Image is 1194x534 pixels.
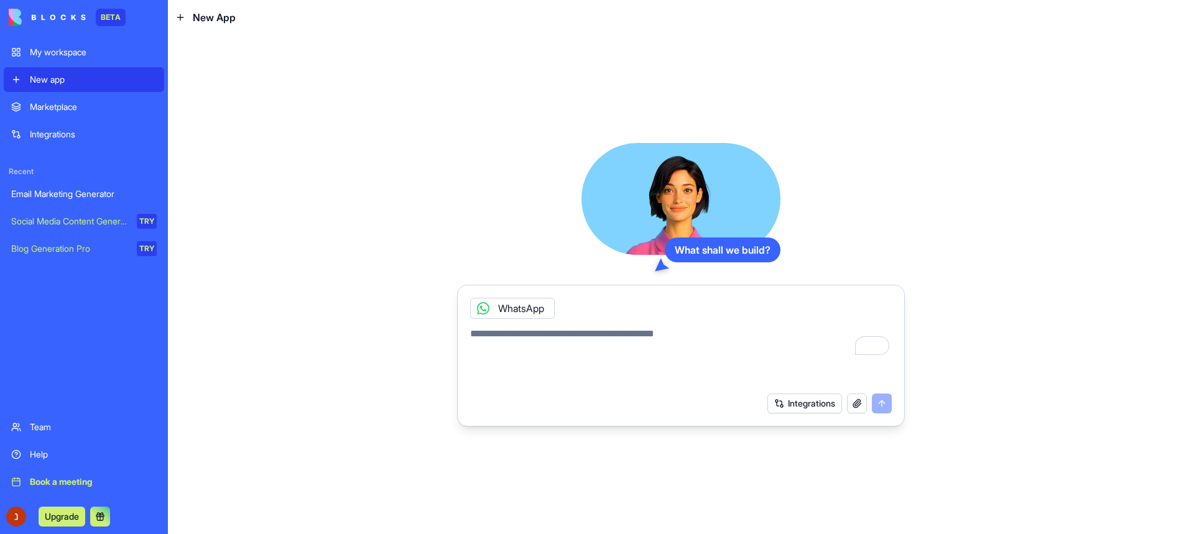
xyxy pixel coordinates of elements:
[96,9,126,26] div: BETA
[4,236,164,261] a: Blog Generation ProTRY
[30,101,157,113] div: Marketplace
[665,237,780,262] div: What shall we build?
[6,507,26,527] img: ACg8ocIjRx6ahvzPMRPlbRqkgAkeD7nsdrCdU2wAb0V1K9mO08rXWzw=s96-c
[39,510,85,522] a: Upgrade
[4,94,164,119] a: Marketplace
[30,46,157,58] div: My workspace
[137,214,157,229] div: TRY
[193,10,236,25] span: New App
[9,9,86,26] img: logo
[30,421,157,433] div: Team
[9,9,126,26] a: BETA
[4,442,164,467] a: Help
[30,128,157,140] div: Integrations
[11,242,128,255] div: Blog Generation Pro
[11,188,157,200] div: Email Marketing Generator
[30,73,157,86] div: New app
[30,476,157,488] div: Book a meeting
[470,326,892,386] textarea: To enrich screen reader interactions, please activate Accessibility in Grammarly extension settings
[137,241,157,256] div: TRY
[767,394,842,413] button: Integrations
[4,209,164,234] a: Social Media Content GeneratorTRY
[470,298,555,319] div: WhatsApp
[4,167,164,177] span: Recent
[4,469,164,494] a: Book a meeting
[4,182,164,206] a: Email Marketing Generator
[4,415,164,440] a: Team
[39,507,85,527] button: Upgrade
[30,448,157,461] div: Help
[4,122,164,147] a: Integrations
[11,215,128,228] div: Social Media Content Generator
[4,67,164,92] a: New app
[4,40,164,65] a: My workspace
